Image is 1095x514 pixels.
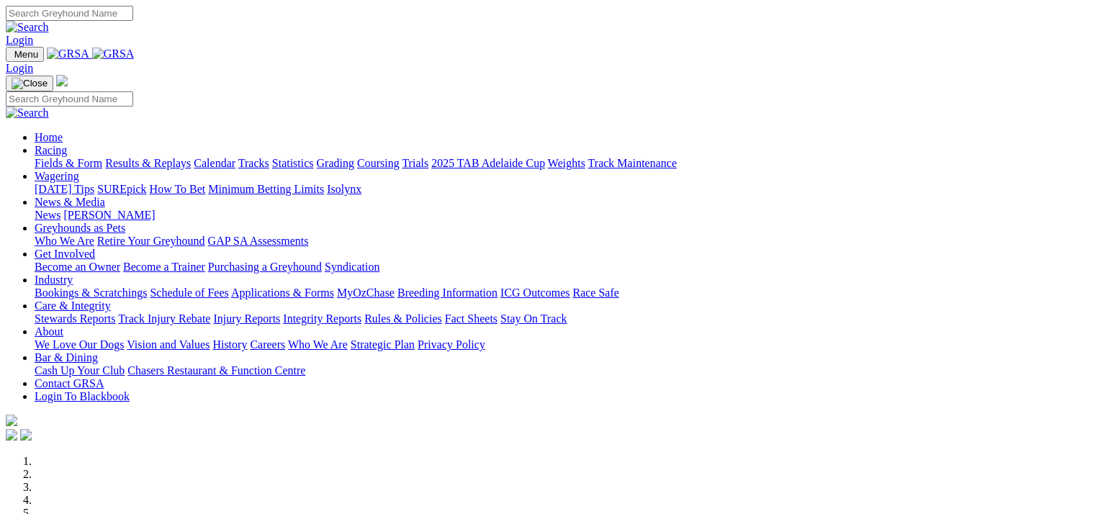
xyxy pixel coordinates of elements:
a: Who We Are [35,235,94,247]
a: GAP SA Assessments [208,235,309,247]
a: Stewards Reports [35,312,115,325]
img: Close [12,78,48,89]
a: Retire Your Greyhound [97,235,205,247]
a: Care & Integrity [35,299,111,312]
a: Login To Blackbook [35,390,130,402]
a: Breeding Information [397,287,497,299]
a: News & Media [35,196,105,208]
a: Vision and Values [127,338,209,351]
a: Fields & Form [35,157,102,169]
img: logo-grsa-white.png [56,75,68,86]
a: Isolynx [327,183,361,195]
div: Get Involved [35,261,1089,274]
a: [DATE] Tips [35,183,94,195]
a: Applications & Forms [231,287,334,299]
a: Integrity Reports [283,312,361,325]
div: News & Media [35,209,1089,222]
a: [PERSON_NAME] [63,209,155,221]
img: facebook.svg [6,429,17,441]
a: Chasers Restaurant & Function Centre [127,364,305,377]
a: We Love Our Dogs [35,338,124,351]
input: Search [6,91,133,107]
a: Syndication [325,261,379,273]
div: Racing [35,157,1089,170]
a: Statistics [272,157,314,169]
a: Strategic Plan [351,338,415,351]
a: Race Safe [572,287,618,299]
a: Bookings & Scratchings [35,287,147,299]
img: GRSA [47,48,89,60]
div: About [35,338,1089,351]
a: Cash Up Your Club [35,364,125,377]
a: Rules & Policies [364,312,442,325]
a: How To Bet [150,183,206,195]
a: Schedule of Fees [150,287,228,299]
img: Search [6,21,49,34]
a: About [35,325,63,338]
a: Track Maintenance [588,157,677,169]
img: Search [6,107,49,120]
input: Search [6,6,133,21]
img: twitter.svg [20,429,32,441]
a: Fact Sheets [445,312,497,325]
span: Menu [14,49,38,60]
a: Wagering [35,170,79,182]
a: Privacy Policy [418,338,485,351]
div: Greyhounds as Pets [35,235,1089,248]
img: logo-grsa-white.png [6,415,17,426]
a: Trials [402,157,428,169]
a: Home [35,131,63,143]
a: History [212,338,247,351]
div: Bar & Dining [35,364,1089,377]
a: Become a Trainer [123,261,205,273]
a: News [35,209,60,221]
a: Careers [250,338,285,351]
a: Tracks [238,157,269,169]
a: Greyhounds as Pets [35,222,125,234]
div: Care & Integrity [35,312,1089,325]
a: Injury Reports [213,312,280,325]
a: Results & Replays [105,157,191,169]
a: 2025 TAB Adelaide Cup [431,157,545,169]
a: Who We Are [288,338,348,351]
a: Coursing [357,157,400,169]
a: Contact GRSA [35,377,104,389]
a: Stay On Track [500,312,567,325]
a: MyOzChase [337,287,395,299]
a: Purchasing a Greyhound [208,261,322,273]
div: Industry [35,287,1089,299]
a: Racing [35,144,67,156]
a: Login [6,34,33,46]
a: SUREpick [97,183,146,195]
img: GRSA [92,48,135,60]
a: Bar & Dining [35,351,98,364]
a: Weights [548,157,585,169]
a: Grading [317,157,354,169]
a: Track Injury Rebate [118,312,210,325]
a: Industry [35,274,73,286]
a: Get Involved [35,248,95,260]
a: Become an Owner [35,261,120,273]
button: Toggle navigation [6,76,53,91]
button: Toggle navigation [6,47,44,62]
a: Calendar [194,157,235,169]
a: ICG Outcomes [500,287,569,299]
a: Minimum Betting Limits [208,183,324,195]
div: Wagering [35,183,1089,196]
a: Login [6,62,33,74]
